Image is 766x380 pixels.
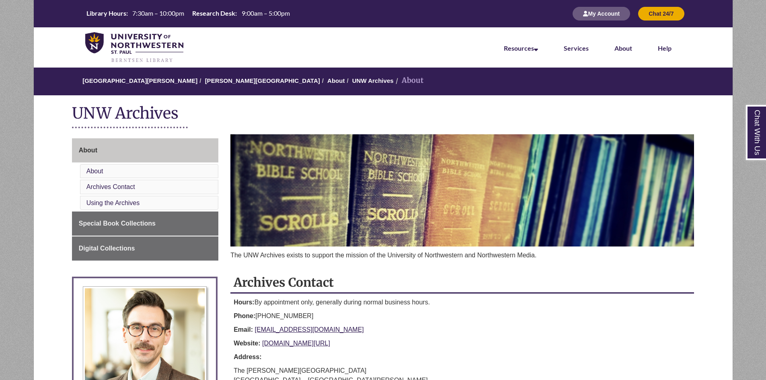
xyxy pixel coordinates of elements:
[242,9,290,17] span: 9:00am – 5:00pm
[72,138,218,162] a: About
[327,77,345,84] a: About
[86,199,140,206] a: Using the Archives
[255,326,364,333] a: [EMAIL_ADDRESS][DOMAIN_NAME]
[72,103,694,125] h1: UNW Archives
[564,44,589,52] a: Services
[573,10,630,17] a: My Account
[189,9,238,18] th: Research Desk:
[72,236,218,261] a: Digital Collections
[72,212,218,236] a: Special Book Collections
[85,32,184,64] img: UNWSP Library Logo
[82,77,197,84] a: [GEOGRAPHIC_DATA][PERSON_NAME]
[72,138,218,261] div: Guide Page Menu
[83,9,293,18] a: Hours Today
[234,299,255,306] strong: Hours:
[394,75,423,86] li: About
[234,340,260,347] strong: Website:
[230,251,694,260] p: The UNW Archives exists to support the mission of the University of Northwestern and Northwestern...
[352,77,394,84] a: UNW Archives
[504,44,538,52] a: Resources
[79,220,156,227] span: Special Book Collections
[234,298,691,307] p: By appointment only, generally during normal business hours.
[79,147,97,154] span: About
[230,272,694,294] h2: Archives Contact
[83,9,129,18] th: Library Hours:
[234,311,691,321] p: [PHONE_NUMBER]
[658,44,672,52] a: Help
[638,10,684,17] a: Chat 24/7
[132,9,184,17] span: 7:30am – 10:00pm
[638,7,684,21] button: Chat 24/7
[614,44,632,52] a: About
[234,312,255,319] strong: Phone:
[234,353,261,360] strong: Address:
[262,340,330,347] a: [DOMAIN_NAME][URL]
[573,7,630,21] button: My Account
[205,77,320,84] a: [PERSON_NAME][GEOGRAPHIC_DATA]
[79,245,135,252] span: Digital Collections
[86,183,135,190] a: Archives Contact
[86,168,103,175] a: About
[234,326,253,333] strong: Email:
